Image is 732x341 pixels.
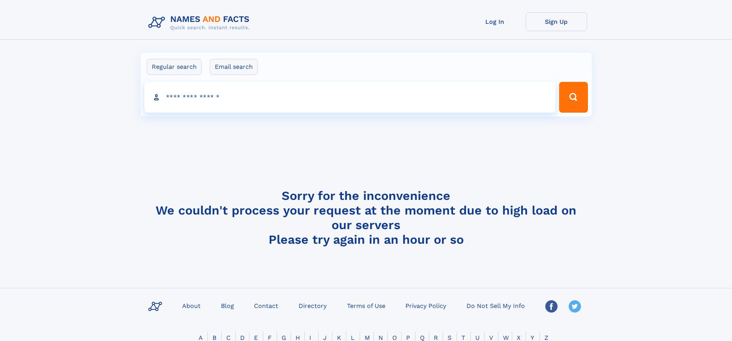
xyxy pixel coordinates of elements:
a: Contact [251,300,281,311]
a: Directory [295,300,330,311]
a: Do Not Sell My Info [463,300,528,311]
label: Regular search [147,59,202,75]
a: Log In [464,12,526,31]
a: About [179,300,204,311]
a: Blog [218,300,237,311]
a: Terms of Use [344,300,388,311]
a: Sign Up [526,12,587,31]
img: Logo Names and Facts [145,12,256,33]
button: Search Button [559,82,588,113]
label: Email search [210,59,258,75]
a: Privacy Policy [402,300,449,311]
input: search input [144,82,556,113]
img: Facebook [545,300,558,313]
h4: Sorry for the inconvenience We couldn't process your request at the moment due to high load on ou... [145,188,587,247]
img: Twitter [569,300,581,313]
